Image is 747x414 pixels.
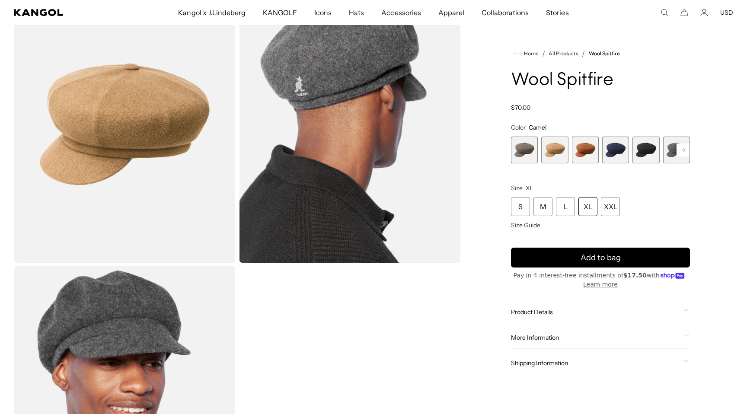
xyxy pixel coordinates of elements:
a: Wool Spitfire [589,51,620,57]
span: Color [511,124,526,131]
nav: breadcrumbs [511,48,690,59]
span: Product Details [511,308,680,316]
span: $70.00 [511,104,530,111]
span: Camel [529,124,546,131]
span: More Information [511,334,680,341]
li: / [578,48,585,59]
div: 6 of 8 [663,137,690,163]
span: XL [526,184,533,192]
div: 4 of 8 [602,137,629,163]
div: 2 of 8 [541,137,568,163]
a: Kangol [14,9,118,16]
span: Size [511,184,523,192]
button: Add to bag [511,248,690,268]
label: Warm Grey [511,137,538,163]
span: Shipping Information [511,359,680,367]
div: XL [578,197,597,216]
li: / [539,48,545,59]
a: All Products [549,51,578,57]
div: 1 of 8 [511,137,538,163]
label: Mahogany [572,137,599,163]
summary: Search here [661,9,668,16]
button: USD [720,9,733,16]
label: Black [632,137,659,163]
span: Size Guide [511,221,540,229]
h1: Wool Spitfire [511,71,690,90]
span: Home [522,51,539,57]
div: XXL [601,197,620,216]
span: Add to bag [581,252,621,264]
a: Home [514,50,539,57]
button: Cart [680,9,688,16]
label: Camel [541,137,568,163]
div: S [511,197,530,216]
a: Account [700,9,708,16]
label: Dark Flannel [663,137,690,163]
label: Navy [602,137,629,163]
div: 5 of 8 [632,137,659,163]
div: L [556,197,575,216]
div: 3 of 8 [572,137,599,163]
div: M [533,197,552,216]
